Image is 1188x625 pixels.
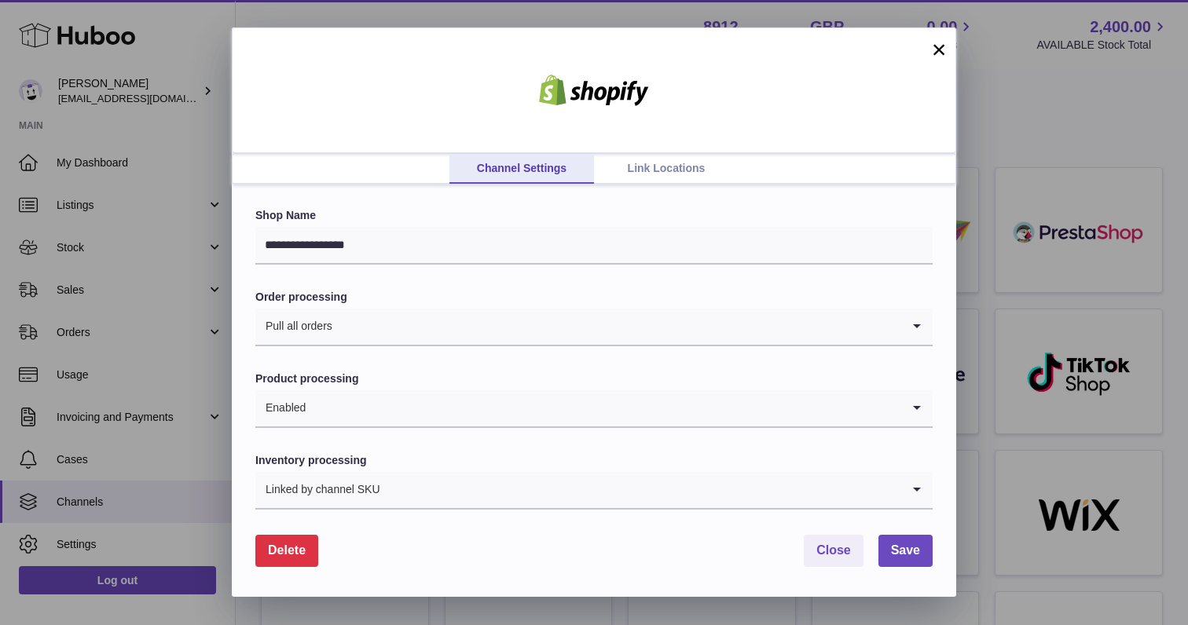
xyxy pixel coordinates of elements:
img: shopify [527,75,661,106]
span: Save [891,543,920,557]
span: Delete [268,543,306,557]
a: Link Locations [594,154,739,184]
div: Search for option [255,390,933,428]
button: Delete [255,535,318,567]
label: Shop Name [255,208,933,223]
label: Inventory processing [255,453,933,468]
span: Pull all orders [255,309,333,345]
a: Channel Settings [449,154,594,184]
label: Order processing [255,290,933,305]
button: Close [804,535,863,567]
input: Search for option [306,390,901,426]
button: Save [878,535,933,567]
label: Product processing [255,371,933,386]
button: × [929,40,948,59]
span: Linked by channel SKU [255,472,381,508]
span: Close [816,543,851,557]
span: Enabled [255,390,306,426]
div: Search for option [255,309,933,346]
div: Search for option [255,472,933,510]
input: Search for option [381,472,901,508]
input: Search for option [333,309,901,345]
